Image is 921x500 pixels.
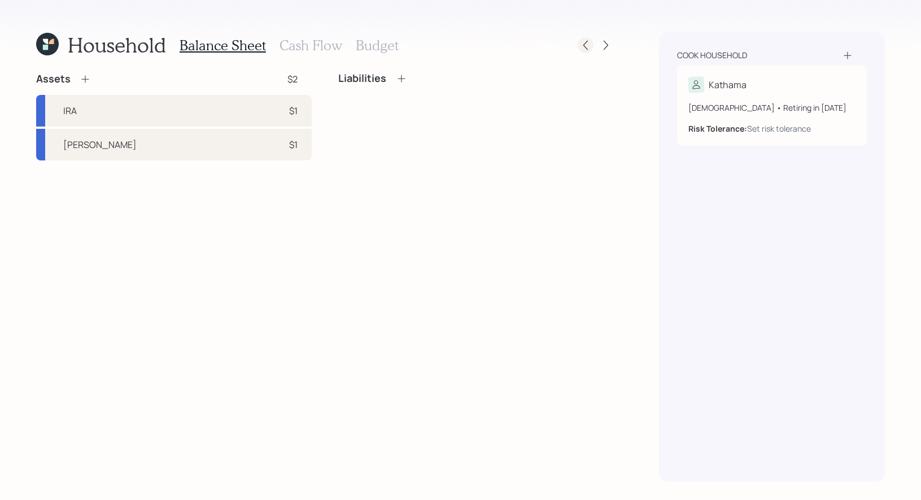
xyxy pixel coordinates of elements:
h3: Balance Sheet [180,37,266,54]
h4: Assets [36,73,71,85]
h3: Budget [356,37,399,54]
div: $1 [290,138,298,151]
div: IRA [63,104,77,118]
h3: Cash Flow [280,37,342,54]
b: Risk Tolerance: [688,123,747,134]
h4: Liabilities [339,72,387,85]
div: [DEMOGRAPHIC_DATA] • Retiring in [DATE] [688,102,855,114]
div: Set risk tolerance [747,123,811,134]
div: Cook household [677,50,747,61]
div: [PERSON_NAME] [63,138,137,151]
div: $1 [290,104,298,118]
div: Kathama [709,78,747,92]
h1: Household [68,33,166,57]
div: $2 [288,72,298,86]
